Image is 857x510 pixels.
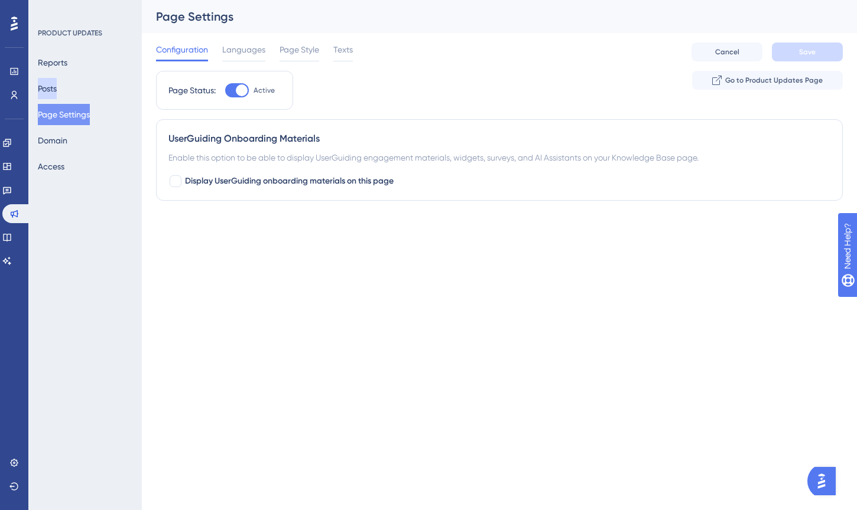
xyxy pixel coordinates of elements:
[807,463,843,499] iframe: UserGuiding AI Assistant Launcher
[333,42,353,57] span: Texts
[692,42,762,61] button: Cancel
[185,174,394,188] span: Display UserGuiding onboarding materials on this page
[38,156,64,177] button: Access
[280,42,319,57] span: Page Style
[38,52,67,73] button: Reports
[168,83,216,97] div: Page Status:
[168,151,830,165] div: Enable this option to be able to display UserGuiding engagement materials, widgets, surveys, and ...
[692,71,843,90] button: Go to Product Updates Page
[222,42,265,57] span: Languages
[38,130,67,151] button: Domain
[28,3,74,17] span: Need Help?
[38,104,90,125] button: Page Settings
[156,42,208,57] span: Configuration
[38,78,57,99] button: Posts
[799,47,816,57] span: Save
[715,47,739,57] span: Cancel
[156,8,813,25] div: Page Settings
[254,86,275,95] span: Active
[38,28,102,38] div: PRODUCT UPDATES
[772,42,843,61] button: Save
[725,76,823,85] span: Go to Product Updates Page
[168,132,830,146] div: UserGuiding Onboarding Materials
